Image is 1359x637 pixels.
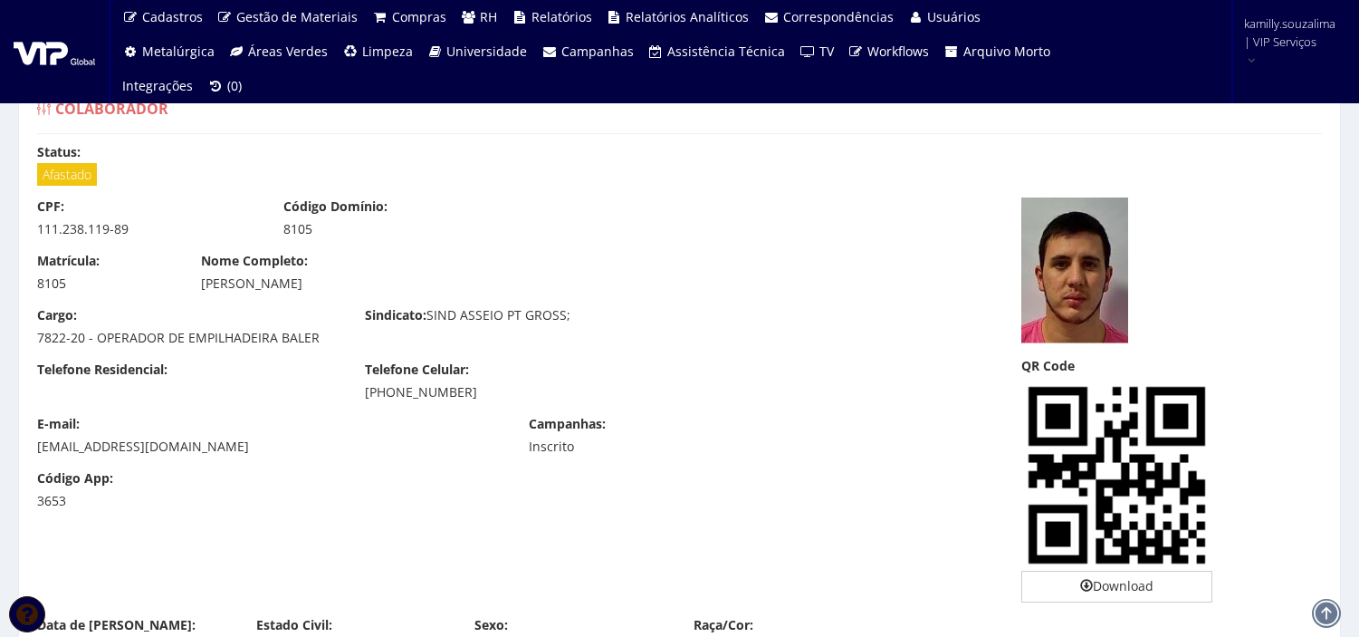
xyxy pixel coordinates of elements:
div: 3653 [37,492,174,510]
span: Metalúrgica [142,43,215,60]
div: 7822-20 - OPERADOR DE EMPILHADEIRA BALER [37,329,338,347]
label: Código App: [37,469,113,487]
label: Estado Civil: [256,616,332,634]
span: Cadastros [142,8,203,25]
span: Correspondências [783,8,894,25]
label: Telefone Celular: [365,361,469,379]
div: 8105 [283,220,502,238]
label: Campanhas: [529,415,606,433]
span: kamilly.souzalima | VIP Serviços [1244,14,1335,51]
a: Campanhas [534,34,641,69]
a: TV [792,34,841,69]
span: TV [819,43,834,60]
span: Afastado [37,163,97,186]
span: Relatórios [531,8,592,25]
span: Áreas Verdes [248,43,328,60]
a: Integrações [115,69,200,103]
a: Assistência Técnica [641,34,793,69]
label: QR Code [1021,357,1075,375]
a: Metalúrgica [115,34,222,69]
span: Workflows [867,43,929,60]
span: Compras [392,8,446,25]
a: Limpeza [335,34,420,69]
label: Código Domínio: [283,198,388,216]
div: [PERSON_NAME] [201,275,830,293]
span: Colaborador [55,99,168,119]
label: CPF: [37,198,64,216]
div: Inscrito [529,438,748,456]
span: Integrações [122,77,193,94]
a: Download [1021,571,1213,602]
span: (0) [227,77,242,94]
label: Data de [PERSON_NAME]: [37,616,196,634]
div: SIND ASSEIO PT GROSS; [351,306,679,329]
a: Arquivo Morto [936,34,1058,69]
div: [EMAIL_ADDRESS][DOMAIN_NAME] [37,438,502,456]
img: ABcCGvOm4+K5AAAAAElFTkSuQmCC [1021,380,1213,572]
a: Workflows [841,34,937,69]
label: Telefone Residencial: [37,361,167,379]
label: Nome Completo: [201,252,308,270]
span: Usuários [927,8,981,25]
span: Arquivo Morto [963,43,1050,60]
div: 111.238.119-89 [37,220,256,238]
label: Cargo: [37,306,77,324]
div: 8105 [37,275,174,293]
a: Universidade [420,34,535,69]
label: Sindicato: [365,306,426,324]
label: E-mail: [37,415,80,433]
span: Gestão de Materiais [236,8,358,25]
a: (0) [200,69,249,103]
span: Relatórios Analíticos [626,8,749,25]
a: Áreas Verdes [222,34,336,69]
span: Campanhas [561,43,634,60]
label: Sexo: [474,616,508,634]
img: matheus-gabriel-171274920966167a99af298.JPG [1021,198,1128,343]
label: Matrícula: [37,252,100,270]
span: RH [480,8,497,25]
span: Limpeza [362,43,413,60]
div: [PHONE_NUMBER] [365,383,665,401]
span: Universidade [446,43,527,60]
label: Raça/Cor: [694,616,753,634]
img: logo [14,38,95,65]
label: Status: [37,143,81,161]
span: Assistência Técnica [667,43,785,60]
